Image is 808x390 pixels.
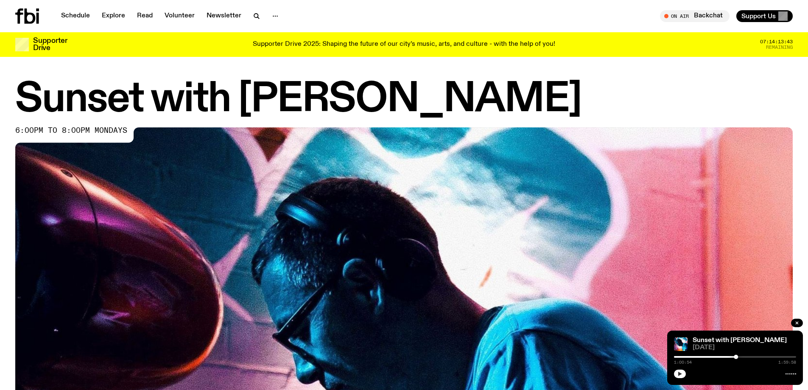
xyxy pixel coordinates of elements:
[159,10,200,22] a: Volunteer
[15,127,127,134] span: 6:00pm to 8:00pm mondays
[693,337,787,344] a: Sunset with [PERSON_NAME]
[693,345,796,351] span: [DATE]
[674,360,692,365] span: 1:00:54
[56,10,95,22] a: Schedule
[253,41,555,48] p: Supporter Drive 2025: Shaping the future of our city’s music, arts, and culture - with the help o...
[33,37,67,52] h3: Supporter Drive
[660,10,730,22] button: On AirBackchat
[132,10,158,22] a: Read
[201,10,246,22] a: Newsletter
[736,10,793,22] button: Support Us
[778,360,796,365] span: 1:59:58
[97,10,130,22] a: Explore
[741,12,776,20] span: Support Us
[674,337,688,351] img: Simon Caldwell stands side on, looking downwards. He has headphones on. Behind him is a brightly ...
[760,39,793,44] span: 07:14:13:43
[15,81,793,119] h1: Sunset with [PERSON_NAME]
[766,45,793,50] span: Remaining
